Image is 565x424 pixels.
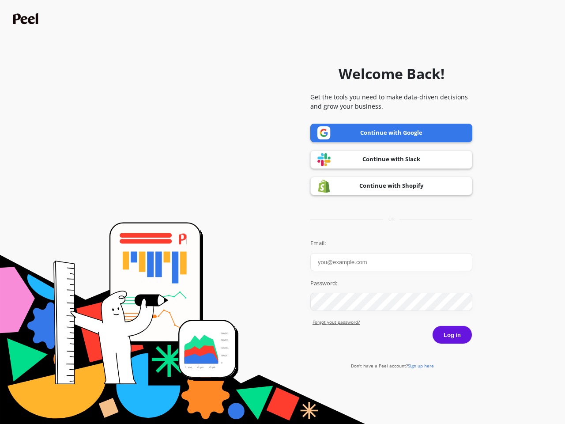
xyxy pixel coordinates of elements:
[310,279,472,288] label: Password:
[310,253,472,271] input: you@example.com
[351,363,434,369] a: Don't have a Peel account?Sign up here
[317,153,331,167] img: Slack logo
[310,92,472,111] p: Get the tools you need to make data-driven decisions and grow your business.
[13,13,41,24] img: Peel
[313,319,472,326] a: Forgot yout password?
[310,239,472,248] label: Email:
[317,126,331,140] img: Google logo
[432,326,472,344] button: Log in
[310,216,472,223] div: or
[310,177,472,195] a: Continue with Shopify
[310,124,472,142] a: Continue with Google
[339,63,444,84] h1: Welcome Back!
[317,179,331,193] img: Shopify logo
[408,363,434,369] span: Sign up here
[310,150,472,169] a: Continue with Slack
